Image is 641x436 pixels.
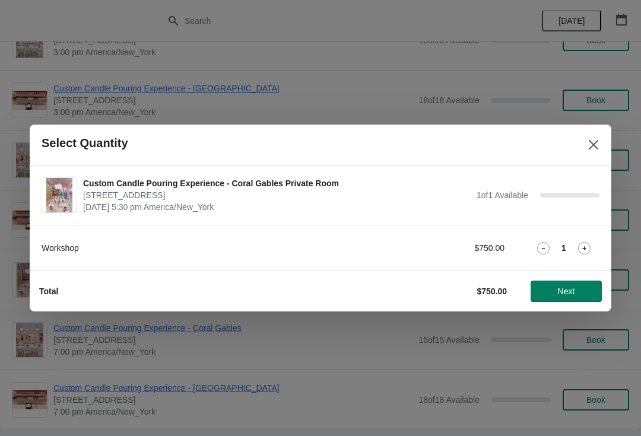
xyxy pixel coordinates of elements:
strong: 1 [561,242,566,254]
span: Custom Candle Pouring Experience - Coral Gables Private Room [83,177,471,189]
strong: $750.00 [477,287,507,296]
span: [STREET_ADDRESS] [83,189,471,201]
span: [DATE] 5:30 pm America/New_York [83,201,471,213]
button: Close [583,134,604,155]
img: Custom Candle Pouring Experience - Coral Gables Private Room | 154 Giralda Avenue, Coral Gables, ... [46,178,72,212]
span: 1 of 1 Available [477,190,528,200]
span: Next [558,287,575,296]
h2: Select Quantity [42,136,128,150]
div: $750.00 [395,242,504,254]
button: Next [531,281,602,302]
div: Workshop [42,242,371,254]
strong: Total [39,287,58,296]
